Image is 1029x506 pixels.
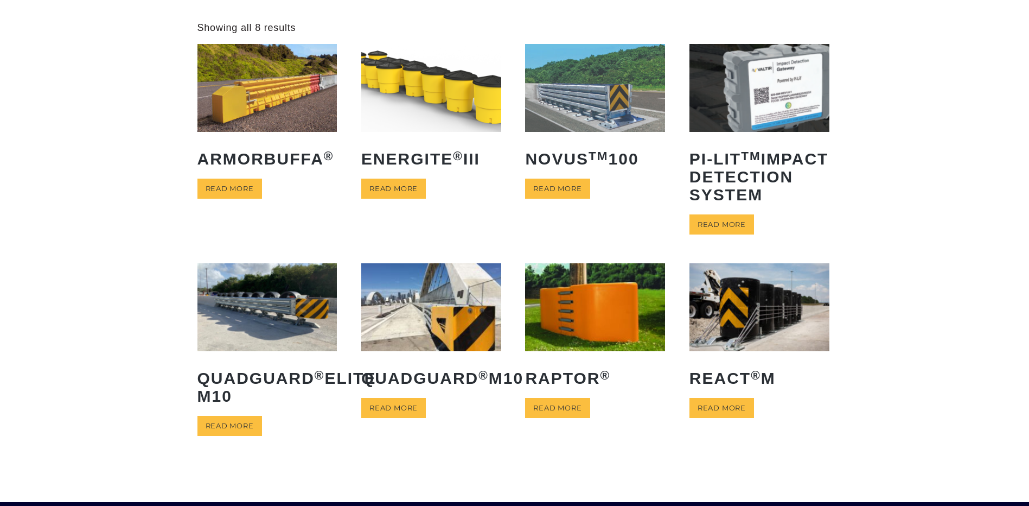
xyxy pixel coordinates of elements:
a: Read more about “RAPTOR®” [525,398,590,418]
sup: ® [453,149,463,163]
h2: QuadGuard Elite M10 [197,361,337,413]
a: QuadGuard®M10 [361,263,501,395]
h2: REACT M [689,361,829,395]
sup: ® [751,369,761,382]
p: Showing all 8 results [197,22,296,34]
a: RAPTOR® [525,263,665,395]
a: NOVUSTM100 [525,44,665,175]
a: REACT®M [689,263,829,395]
a: Read more about “QuadGuard® Elite M10” [197,416,262,436]
sup: TM [589,149,609,163]
sup: ® [478,369,489,382]
sup: ® [315,369,325,382]
sup: ® [600,369,611,382]
sup: ® [324,149,334,163]
h2: PI-LIT Impact Detection System [689,142,829,212]
a: ENERGITE®III [361,44,501,175]
a: Read more about “NOVUSTM 100” [525,179,590,199]
a: QuadGuard®Elite M10 [197,263,337,413]
h2: ENERGITE III [361,142,501,176]
a: Read more about “ENERGITE® III” [361,179,426,199]
a: Read more about “QuadGuard® M10” [361,398,426,418]
a: Read more about “ArmorBuffa®” [197,179,262,199]
a: ArmorBuffa® [197,44,337,175]
h2: RAPTOR [525,361,665,395]
a: Read more about “REACT® M” [689,398,754,418]
a: PI-LITTMImpact Detection System [689,44,829,211]
h2: ArmorBuffa [197,142,337,176]
sup: TM [741,149,761,163]
h2: NOVUS 100 [525,142,665,176]
a: Read more about “PI-LITTM Impact Detection System” [689,214,754,235]
h2: QuadGuard M10 [361,361,501,395]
